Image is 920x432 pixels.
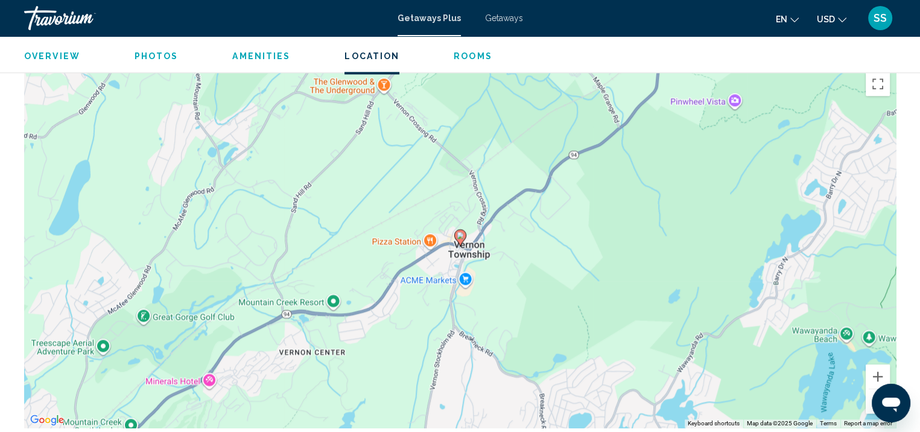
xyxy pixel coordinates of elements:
[27,412,67,428] img: Google
[817,14,835,24] span: USD
[874,12,887,24] span: SS
[866,72,890,96] button: Toggle fullscreen view
[232,51,290,62] button: Amenities
[844,420,892,427] a: Report a map error
[866,364,890,389] button: Zoom in
[776,10,799,28] button: Change language
[776,14,787,24] span: en
[817,10,846,28] button: Change currency
[344,51,399,62] button: Location
[454,51,492,62] button: Rooms
[485,13,523,23] a: Getaways
[24,51,80,61] span: Overview
[747,420,813,427] span: Map data ©2025 Google
[135,51,179,62] button: Photos
[454,51,492,61] span: Rooms
[872,384,910,422] iframe: Button to launch messaging window
[866,389,890,413] button: Zoom out
[398,13,461,23] a: Getaways Plus
[344,51,399,61] span: Location
[27,412,67,428] a: Open this area in Google Maps (opens a new window)
[24,51,80,62] button: Overview
[135,51,179,61] span: Photos
[864,5,896,31] button: User Menu
[820,420,837,427] a: Terms
[688,419,740,428] button: Keyboard shortcuts
[232,51,290,61] span: Amenities
[24,6,385,30] a: Travorium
